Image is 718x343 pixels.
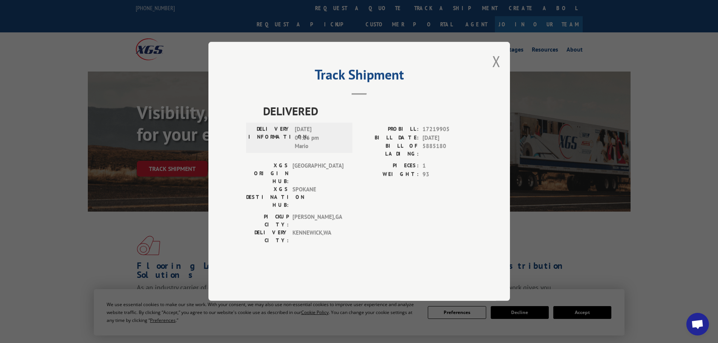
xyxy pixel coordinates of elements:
[295,125,346,151] span: [DATE] 04:26 pm Mario
[423,170,472,179] span: 93
[292,162,343,186] span: [GEOGRAPHIC_DATA]
[246,69,472,84] h2: Track Shipment
[359,134,419,142] label: BILL DATE:
[292,186,343,209] span: SPOKANE
[246,162,289,186] label: XGS ORIGIN HUB:
[359,142,419,158] label: BILL OF LADING:
[246,229,289,245] label: DELIVERY CITY:
[686,313,709,335] a: Open chat
[359,162,419,171] label: PIECES:
[423,134,472,142] span: [DATE]
[246,186,289,209] label: XGS DESTINATION HUB:
[292,229,343,245] span: KENNEWICK , WA
[423,142,472,158] span: 5885180
[292,213,343,229] span: [PERSON_NAME] , GA
[492,51,501,71] button: Close modal
[359,125,419,134] label: PROBILL:
[359,170,419,179] label: WEIGHT:
[248,125,291,151] label: DELIVERY INFORMATION:
[423,125,472,134] span: 17219905
[246,213,289,229] label: PICKUP CITY:
[263,103,472,120] span: DELIVERED
[423,162,472,171] span: 1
